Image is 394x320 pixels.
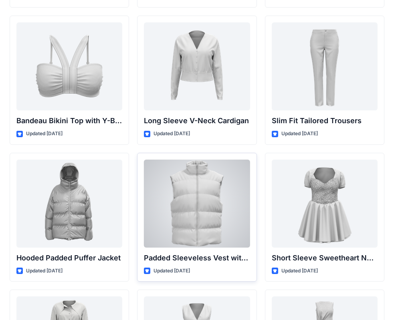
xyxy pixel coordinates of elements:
[26,130,63,138] p: Updated [DATE]
[154,267,190,275] p: Updated [DATE]
[154,130,190,138] p: Updated [DATE]
[26,267,63,275] p: Updated [DATE]
[144,252,250,264] p: Padded Sleeveless Vest with Stand Collar
[281,130,318,138] p: Updated [DATE]
[144,115,250,126] p: Long Sleeve V-Neck Cardigan
[144,22,250,110] a: Long Sleeve V-Neck Cardigan
[16,22,122,110] a: Bandeau Bikini Top with Y-Back Straps and Stitch Detail
[272,252,378,264] p: Short Sleeve Sweetheart Neckline Mini Dress with Textured Bodice
[272,22,378,110] a: Slim Fit Tailored Trousers
[272,160,378,248] a: Short Sleeve Sweetheart Neckline Mini Dress with Textured Bodice
[16,115,122,126] p: Bandeau Bikini Top with Y-Back Straps and Stitch Detail
[272,115,378,126] p: Slim Fit Tailored Trousers
[16,160,122,248] a: Hooded Padded Puffer Jacket
[281,267,318,275] p: Updated [DATE]
[144,160,250,248] a: Padded Sleeveless Vest with Stand Collar
[16,252,122,264] p: Hooded Padded Puffer Jacket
